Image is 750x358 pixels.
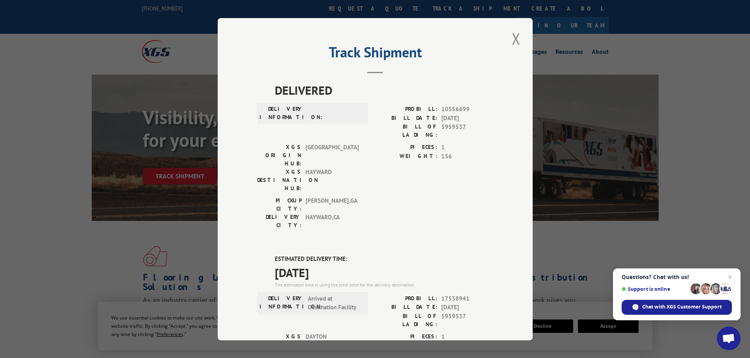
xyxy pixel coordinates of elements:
label: XGS ORIGIN HUB: [257,332,302,357]
span: [PERSON_NAME] , GA [306,196,359,213]
h2: Track Shipment [257,47,493,62]
label: BILL OF LADING: [375,123,437,139]
button: Close modal [509,28,523,50]
label: ESTIMATED DELIVERY TIME: [275,255,493,264]
span: 17538941 [441,294,493,303]
label: PIECES: [375,332,437,341]
label: DELIVERY CITY: [257,213,302,229]
span: 10556699 [441,105,493,114]
span: 156 [441,152,493,161]
span: 5959537 [441,123,493,139]
label: PIECES: [375,143,437,152]
span: [DATE] [275,263,493,281]
label: PROBILL: [375,105,437,114]
label: PICKUP CITY: [257,196,302,213]
label: WEIGHT: [375,152,437,161]
label: DELIVERY INFORMATION: [259,105,304,121]
span: Chat with XGS Customer Support [622,300,732,315]
label: DELIVERY INFORMATION: [259,294,304,312]
label: BILL OF LADING: [375,312,437,328]
label: BILL DATE: [375,114,437,123]
span: HAYWARD [306,168,359,193]
span: [GEOGRAPHIC_DATA] [306,143,359,168]
div: The estimated time is using the time zone for the delivery destination. [275,281,493,288]
span: [DATE] [441,303,493,312]
span: DAYTON [306,332,359,357]
label: XGS DESTINATION HUB: [257,168,302,193]
span: Arrived at Destination Facility [308,294,361,312]
a: Open chat [717,327,741,350]
label: XGS ORIGIN HUB: [257,143,302,168]
label: BILL DATE: [375,303,437,312]
span: 5959537 [441,312,493,328]
span: [DATE] [441,114,493,123]
span: Chat with XGS Customer Support [642,303,722,310]
span: DELIVERED [275,81,493,99]
span: 1 [441,143,493,152]
span: HAYWARD , CA [306,213,359,229]
span: 1 [441,332,493,341]
span: Support is online [622,286,688,292]
label: PROBILL: [375,294,437,303]
span: Questions? Chat with us! [622,274,732,280]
